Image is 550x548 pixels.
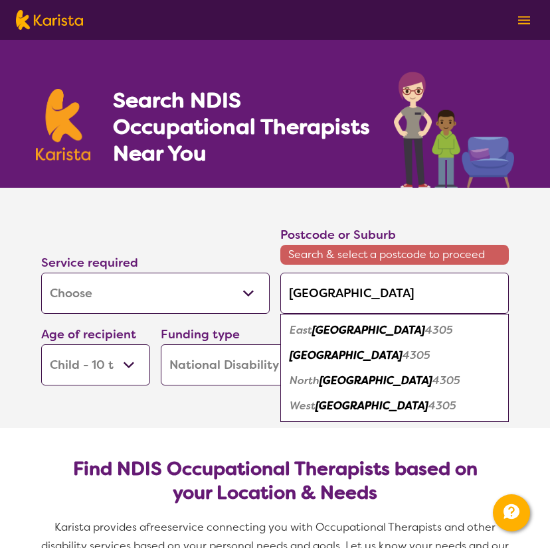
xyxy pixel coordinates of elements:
img: Karista logo [16,10,83,30]
div: West Ipswich 4305 [287,393,502,419]
span: Karista provides a [54,520,146,534]
em: 4305 [425,323,453,337]
em: North [290,374,320,387]
img: menu [518,16,530,25]
input: Type [280,273,509,314]
em: 4305 [428,399,456,413]
label: Postcode or Suburb [280,227,396,243]
h2: Find NDIS Occupational Therapists based on your Location & Needs [52,457,498,505]
label: Service required [41,255,138,271]
em: [GEOGRAPHIC_DATA] [312,323,425,337]
button: Channel Menu [493,494,530,531]
div: East Ipswich 4305 [287,318,502,343]
h1: Search NDIS Occupational Therapists Near You [113,87,371,167]
em: [GEOGRAPHIC_DATA] [290,348,403,362]
em: [GEOGRAPHIC_DATA] [316,399,428,413]
em: East [290,323,312,337]
span: free [146,520,167,534]
div: North Ipswich 4305 [287,368,502,393]
em: 4305 [403,348,430,362]
label: Age of recipient [41,326,136,342]
span: Search & select a postcode to proceed [280,245,509,265]
label: Funding type [161,326,240,342]
em: West [290,399,316,413]
em: [GEOGRAPHIC_DATA] [320,374,432,387]
div: Ipswich 4305 [287,343,502,368]
em: 4305 [432,374,460,387]
img: Karista logo [36,89,90,161]
img: occupational-therapy [394,72,514,188]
